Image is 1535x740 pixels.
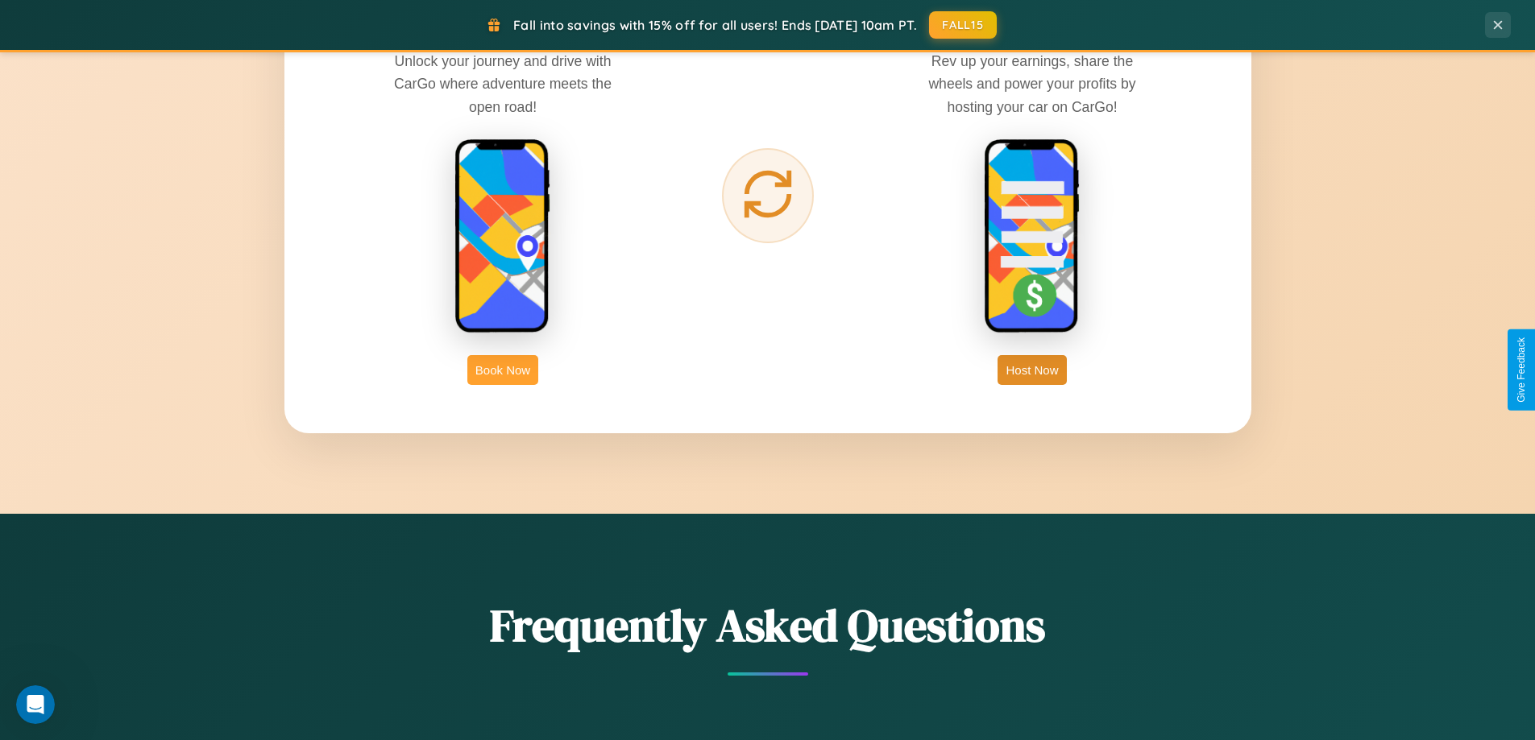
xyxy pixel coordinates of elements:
span: Fall into savings with 15% off for all users! Ends [DATE] 10am PT. [513,17,917,33]
iframe: Intercom live chat [16,685,55,724]
button: FALL15 [929,11,997,39]
img: rent phone [454,138,551,335]
p: Unlock your journey and drive with CarGo where adventure meets the open road! [382,50,624,118]
p: Rev up your earnings, share the wheels and power your profits by hosting your car on CarGo! [911,50,1153,118]
div: Give Feedback [1516,337,1527,403]
button: Host Now [998,355,1066,385]
button: Book Now [467,355,538,385]
h2: Frequently Asked Questions [284,594,1251,656]
img: host phone [984,138,1081,335]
